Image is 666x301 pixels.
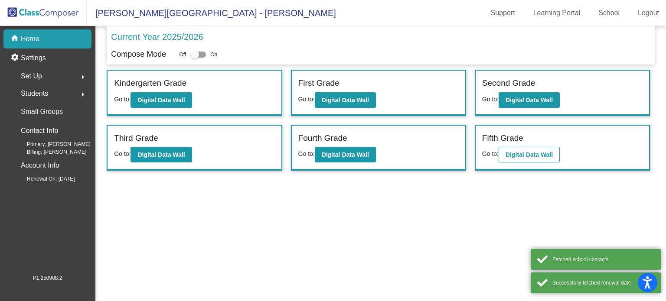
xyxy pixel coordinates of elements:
[322,97,369,104] b: Digital Data Wall
[631,6,666,20] a: Logout
[21,70,42,82] span: Set Up
[10,53,21,63] mat-icon: settings
[13,175,75,183] span: Renewal On: [DATE]
[506,97,553,104] b: Digital Data Wall
[482,96,499,103] span: Go to:
[137,151,185,158] b: Digital Data Wall
[114,77,186,90] label: Kindergarten Grade
[482,132,523,145] label: Fifth Grade
[298,132,347,145] label: Fourth Grade
[552,279,654,287] div: Successfully fetched renewal date
[591,6,627,20] a: School
[131,92,192,108] button: Digital Data Wall
[322,151,369,158] b: Digital Data Wall
[499,147,560,162] button: Digital Data Wall
[13,140,91,148] span: Primary: [PERSON_NAME]
[315,147,376,162] button: Digital Data Wall
[482,150,499,157] span: Go to:
[21,125,58,137] p: Contact Info
[179,51,186,58] span: Off
[298,96,315,103] span: Go to:
[552,256,654,263] div: Fetched school contacts
[21,87,48,100] span: Students
[114,132,158,145] label: Third Grade
[13,148,86,156] span: Billing: [PERSON_NAME]
[10,34,21,44] mat-icon: home
[506,151,553,158] b: Digital Data Wall
[111,30,203,43] p: Current Year 2025/2026
[526,6,588,20] a: Learning Portal
[78,72,88,82] mat-icon: arrow_right
[21,34,39,44] p: Home
[114,96,131,103] span: Go to:
[482,77,535,90] label: Second Grade
[499,92,560,108] button: Digital Data Wall
[298,150,315,157] span: Go to:
[137,97,185,104] b: Digital Data Wall
[21,53,46,63] p: Settings
[87,6,336,20] span: [PERSON_NAME][GEOGRAPHIC_DATA] - [PERSON_NAME]
[210,51,217,58] span: On
[114,150,131,157] span: Go to:
[21,106,63,118] p: Small Groups
[315,92,376,108] button: Digital Data Wall
[111,49,166,60] p: Compose Mode
[78,89,88,100] mat-icon: arrow_right
[298,77,340,90] label: First Grade
[131,147,192,162] button: Digital Data Wall
[21,159,59,172] p: Account Info
[484,6,522,20] a: Support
